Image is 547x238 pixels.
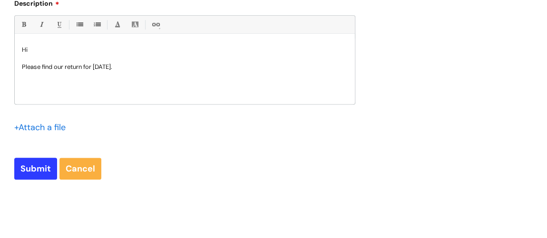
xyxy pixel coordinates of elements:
a: Cancel [59,158,101,180]
a: Bold (Ctrl-B) [18,19,29,30]
p: Hi [22,46,348,54]
a: Italic (Ctrl-I) [35,19,47,30]
input: Submit [14,158,57,180]
a: Underline(Ctrl-U) [53,19,65,30]
a: Font Color [111,19,123,30]
a: 1. Ordered List (Ctrl-Shift-8) [91,19,103,30]
p: Please find our return for [DATE]. [22,63,348,71]
a: • Unordered List (Ctrl-Shift-7) [73,19,85,30]
a: Link [149,19,161,30]
div: Attach a file [14,120,71,135]
a: Back Color [129,19,141,30]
